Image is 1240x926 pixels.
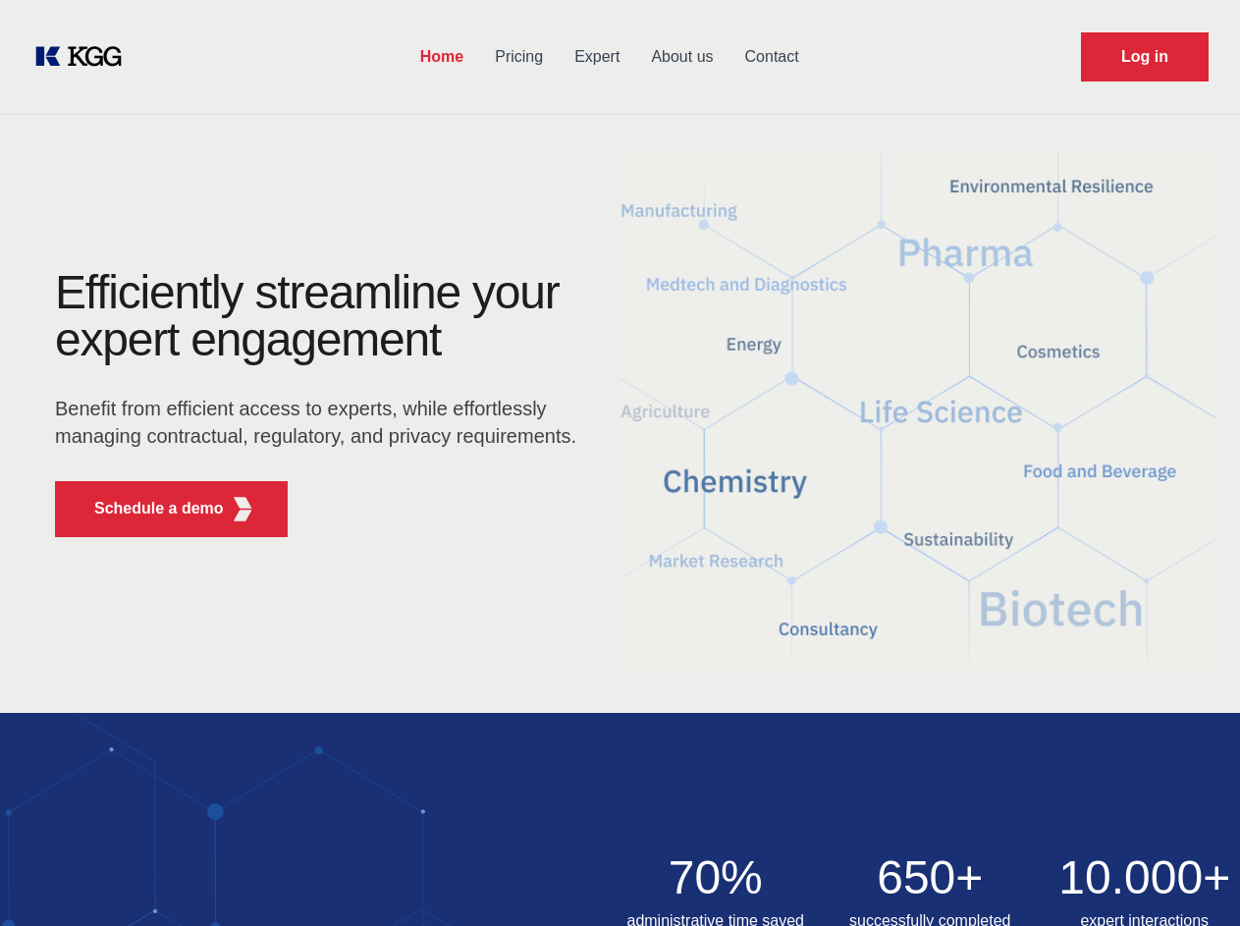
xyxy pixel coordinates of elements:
a: Pricing [479,31,559,82]
img: KGG Fifth Element RED [620,128,1217,693]
a: KOL Knowledge Platform: Talk to Key External Experts (KEE) [31,41,137,73]
p: Benefit from efficient access to experts, while effortlessly managing contractual, regulatory, an... [55,395,589,450]
a: Expert [559,31,635,82]
h2: 70% [620,854,812,901]
a: About us [635,31,728,82]
h1: Efficiently streamline your expert engagement [55,269,589,363]
button: Schedule a demoKGG Fifth Element RED [55,481,288,537]
img: KGG Fifth Element RED [231,497,255,521]
p: Schedule a demo [94,497,224,520]
h2: 650+ [835,854,1026,901]
a: Contact [729,31,815,82]
a: Request Demo [1081,32,1209,82]
a: Home [404,31,479,82]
